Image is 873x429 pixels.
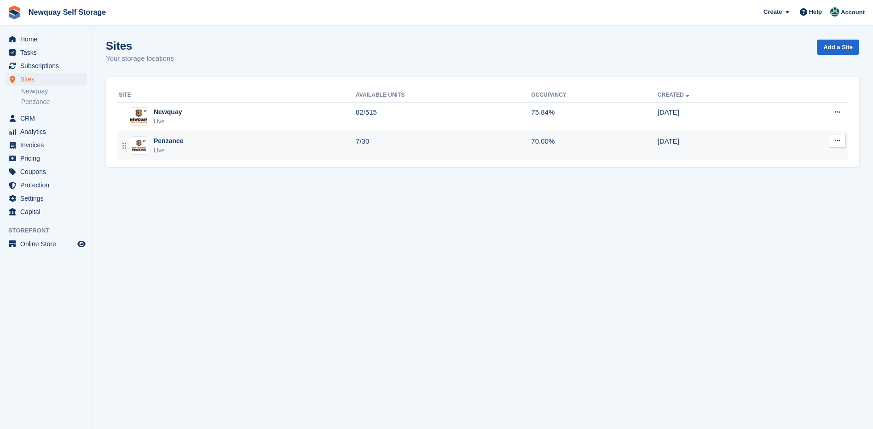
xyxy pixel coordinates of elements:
[658,92,691,98] a: Created
[20,139,75,151] span: Invoices
[8,226,92,235] span: Storefront
[20,152,75,165] span: Pricing
[5,152,87,165] a: menu
[5,179,87,191] a: menu
[25,5,110,20] a: Newquay Self Storage
[130,139,148,152] img: Image of Penzance site
[106,40,174,52] h1: Sites
[817,40,859,55] a: Add a Site
[154,146,184,155] div: Live
[7,6,21,19] img: stora-icon-8386f47178a22dfd0bd8f6a31ec36ba5ce8667c1dd55bd0f319d3a0aa187defe.svg
[809,7,822,17] span: Help
[20,73,75,86] span: Sites
[20,112,75,125] span: CRM
[20,125,75,138] span: Analytics
[830,7,839,17] img: JON
[356,131,531,160] td: 7/30
[20,33,75,46] span: Home
[154,136,184,146] div: Penzance
[20,192,75,205] span: Settings
[5,125,87,138] a: menu
[5,59,87,72] a: menu
[5,46,87,59] a: menu
[356,102,531,131] td: 82/515
[117,88,356,103] th: Site
[531,102,657,131] td: 75.84%
[5,112,87,125] a: menu
[20,205,75,218] span: Capital
[130,110,148,123] img: Image of Newquay site
[356,88,531,103] th: Available Units
[5,238,87,250] a: menu
[5,165,87,178] a: menu
[21,98,87,106] a: Penzance
[20,59,75,72] span: Subscriptions
[658,131,779,160] td: [DATE]
[76,238,87,249] a: Preview store
[841,8,865,17] span: Account
[5,33,87,46] a: menu
[20,46,75,59] span: Tasks
[5,205,87,218] a: menu
[531,131,657,160] td: 70.00%
[20,238,75,250] span: Online Store
[20,179,75,191] span: Protection
[531,88,657,103] th: Occupancy
[154,107,182,117] div: Newquay
[106,53,174,64] p: Your storage locations
[21,87,87,96] a: Newquay
[763,7,782,17] span: Create
[20,165,75,178] span: Coupons
[5,192,87,205] a: menu
[5,139,87,151] a: menu
[154,117,182,126] div: Live
[658,102,779,131] td: [DATE]
[5,73,87,86] a: menu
